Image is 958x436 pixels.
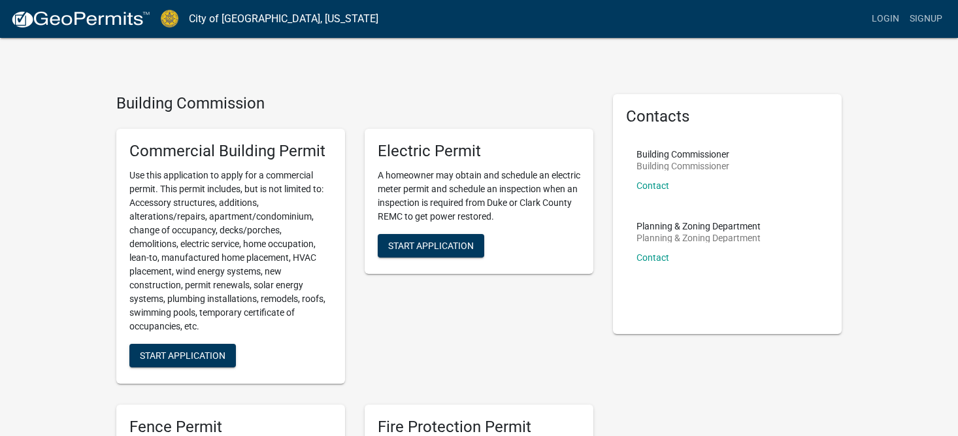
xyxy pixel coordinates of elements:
[388,240,474,250] span: Start Application
[636,252,669,263] a: Contact
[161,10,178,27] img: City of Jeffersonville, Indiana
[904,7,948,31] a: Signup
[867,7,904,31] a: Login
[129,169,332,333] p: Use this application to apply for a commercial permit. This permit includes, but is not limited t...
[636,233,761,243] p: Planning & Zoning Department
[129,344,236,367] button: Start Application
[378,142,580,161] h5: Electric Permit
[636,222,761,231] p: Planning & Zoning Department
[116,94,593,113] h4: Building Commission
[636,161,729,171] p: Building Commissioner
[189,8,378,30] a: City of [GEOGRAPHIC_DATA], [US_STATE]
[129,142,332,161] h5: Commercial Building Permit
[626,107,829,126] h5: Contacts
[636,150,729,159] p: Building Commissioner
[140,350,225,360] span: Start Application
[378,169,580,224] p: A homeowner may obtain and schedule an electric meter permit and schedule an inspection when an i...
[636,180,669,191] a: Contact
[378,234,484,258] button: Start Application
